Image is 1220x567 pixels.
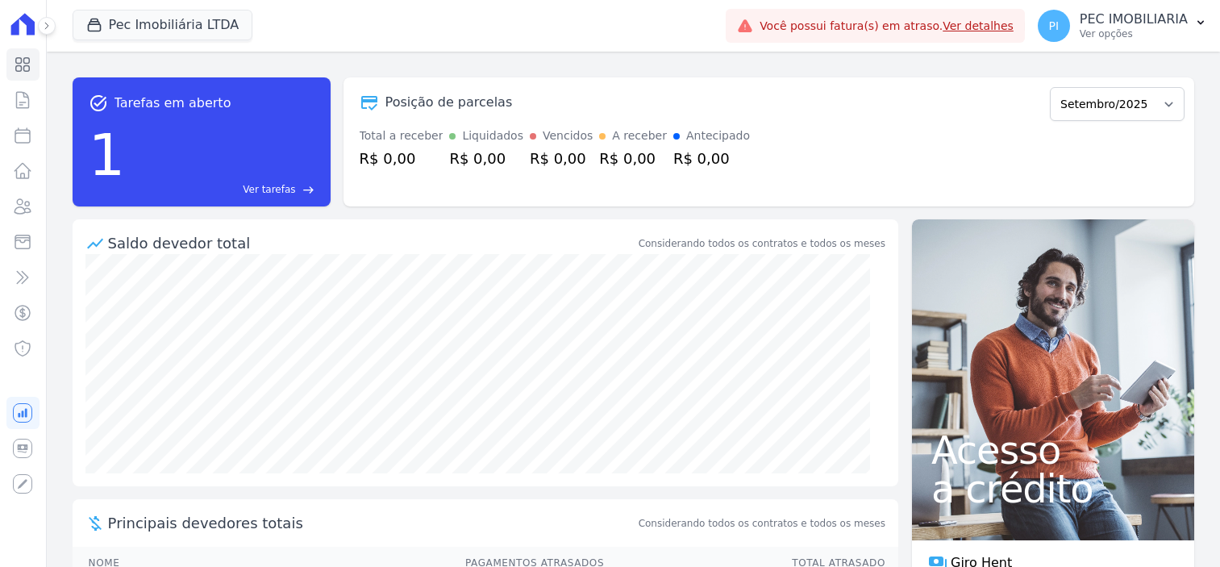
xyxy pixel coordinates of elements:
[385,93,513,112] div: Posição de parcelas
[612,127,667,144] div: A receber
[1080,27,1188,40] p: Ver opções
[1080,11,1188,27] p: PEC IMOBILIARIA
[943,19,1014,32] a: Ver detalhes
[931,431,1175,469] span: Acesso
[131,182,314,197] a: Ver tarefas east
[686,127,750,144] div: Antecipado
[73,10,253,40] button: Pec Imobiliária LTDA
[1025,3,1220,48] button: PI PEC IMOBILIARIA Ver opções
[599,148,667,169] div: R$ 0,00
[115,94,231,113] span: Tarefas em aberto
[1049,20,1060,31] span: PI
[673,148,750,169] div: R$ 0,00
[243,182,295,197] span: Ver tarefas
[108,512,635,534] span: Principais devedores totais
[89,113,126,197] div: 1
[108,232,635,254] div: Saldo devedor total
[543,127,593,144] div: Vencidos
[360,148,443,169] div: R$ 0,00
[931,469,1175,508] span: a crédito
[639,516,885,531] span: Considerando todos os contratos e todos os meses
[89,94,108,113] span: task_alt
[449,148,523,169] div: R$ 0,00
[639,236,885,251] div: Considerando todos os contratos e todos os meses
[462,127,523,144] div: Liquidados
[530,148,593,169] div: R$ 0,00
[760,18,1014,35] span: Você possui fatura(s) em atraso.
[302,184,314,196] span: east
[360,127,443,144] div: Total a receber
